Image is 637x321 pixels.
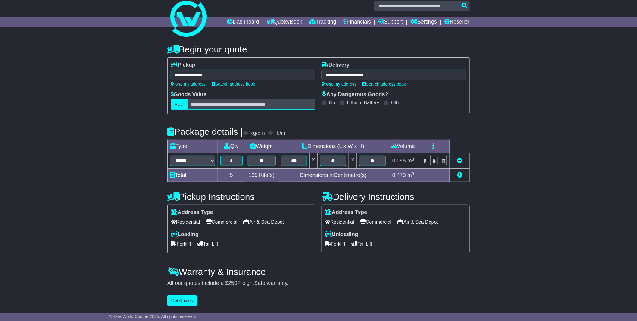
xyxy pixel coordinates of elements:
h4: Package details | [167,127,243,137]
span: Tail Lift [351,239,372,249]
td: Volume [388,140,418,153]
span: Forklift [171,239,191,249]
span: m [407,172,414,178]
td: 5 [218,169,245,182]
a: Financials [344,17,371,27]
h4: Delivery Instructions [322,192,470,202]
span: Air & Sea Depot [398,217,438,227]
label: Any Dangerous Goods? [322,91,388,98]
button: Get Quotes [167,295,197,306]
td: x [349,153,357,169]
td: Dimensions (L x W x H) [278,140,388,153]
a: Tracking [310,17,336,27]
h4: Warranty & Insurance [167,267,470,277]
label: AUD [171,99,188,110]
label: Address Type [171,209,213,216]
sup: 3 [412,157,414,162]
a: Remove this item [457,158,462,164]
label: lb/in [275,130,285,137]
label: Loading [171,231,199,238]
span: Air & Sea Depot [244,217,284,227]
label: Address Type [325,209,367,216]
td: Type [168,140,218,153]
a: Add new item [457,172,462,178]
span: Commercial [206,217,237,227]
a: Search address book [362,82,406,87]
span: 135 [249,172,258,178]
label: Delivery [322,62,350,68]
a: Use my address [171,82,206,87]
a: Dashboard [227,17,259,27]
h4: Pickup Instructions [167,192,315,202]
span: Residential [325,217,354,227]
label: kg/cm [250,130,265,137]
label: No [329,100,335,105]
td: Kilo(s) [245,169,278,182]
label: Unloading [325,231,358,238]
td: Total [168,169,218,182]
label: Lithium Battery [347,100,379,105]
span: © One World Courier 2025. All rights reserved. [109,314,196,319]
a: Reseller [444,17,470,27]
a: Settings [410,17,437,27]
td: x [310,153,318,169]
span: Forklift [325,239,345,249]
a: Quote/Book [267,17,302,27]
span: 0.473 [392,172,406,178]
span: 0.095 [392,158,406,164]
label: Pickup [171,62,195,68]
h4: Begin your quote [167,44,470,54]
span: 250 [228,280,237,286]
label: Goods Value [171,91,207,98]
span: Residential [171,217,200,227]
a: Support [378,17,403,27]
td: Dimensions in Centimetre(s) [278,169,388,182]
span: Commercial [360,217,391,227]
a: Use my address [322,82,356,87]
td: Qty [218,140,245,153]
sup: 3 [412,172,414,176]
td: Weight [245,140,278,153]
div: All our quotes include a $ FreightSafe warranty. [167,280,470,287]
a: Search address book [212,82,255,87]
span: m [407,158,414,164]
span: Tail Lift [197,239,218,249]
label: Other [391,100,403,105]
